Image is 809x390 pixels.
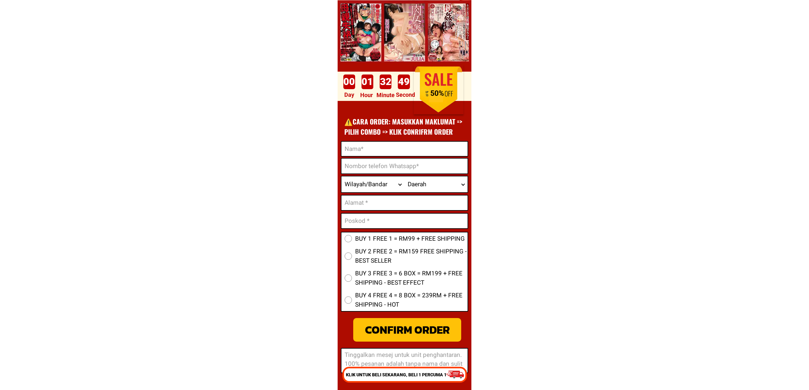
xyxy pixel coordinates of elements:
[404,176,468,192] select: Select district
[346,372,449,378] p: Klik untuk beli sekarang, beli 1 percuma 1
[396,90,416,99] h1: Second
[355,269,468,287] span: BUY 3 FREE 3 = 6 BOX = RM199 + FREE SHIPPING - BEST EFFECT
[341,195,468,210] input: Input address
[345,296,352,304] input: BUY 4 FREE 4 = 8 BOX = 239RM + FREE SHIPPING - HOT
[345,252,352,260] input: BUY 2 FREE 2 = RM159 FREE SHIPPING - BEST SELLER
[355,291,468,309] span: BUY 4 FREE 4 = 8 BOX = 239RM + FREE SHIPPING - HOT
[355,234,465,244] span: BUY 1 FREE 1 = RM99 + FREE SHIPPING
[345,235,352,242] input: BUY 1 FREE 1 = RM99 + FREE SHIPPING
[341,214,468,228] input: Input text_input_1
[341,176,404,192] select: Select province
[360,91,376,99] h1: Hour
[341,142,468,156] input: Input full_name
[344,90,356,99] h1: Day
[344,117,466,137] h1: ⚠️️CARA ORDER: MASUKKAN MAKLUMAT => PILIH COMBO => KLIK CONRIFRM ORDER
[355,247,468,265] span: BUY 2 FREE 2 = RM159 FREE SHIPPING - BEST SELLER
[345,274,352,282] input: BUY 3 FREE 3 = 6 BOX = RM199 + FREE SHIPPING - BEST EFFECT
[376,91,396,99] h1: Minute
[423,89,451,98] h1: 50%
[341,159,468,174] input: Input phone_number
[353,321,461,338] div: CONFIRM ORDER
